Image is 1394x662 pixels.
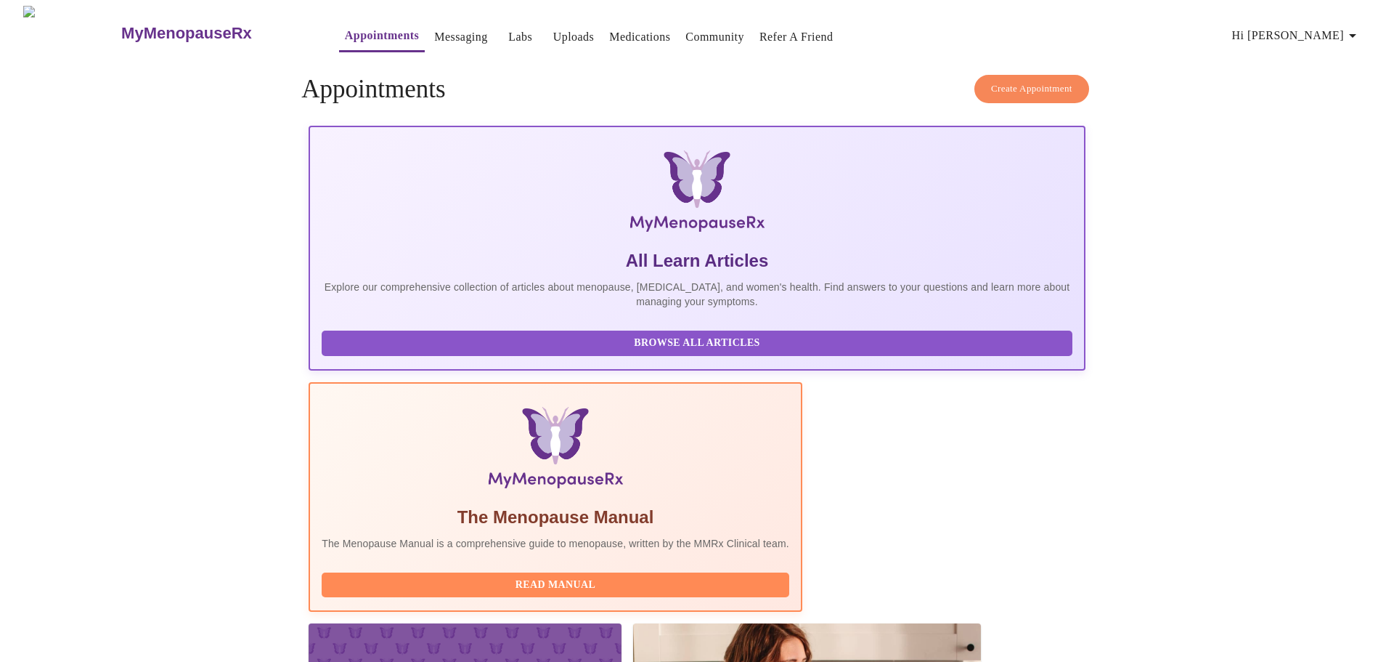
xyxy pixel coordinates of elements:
[1226,21,1367,50] button: Hi [PERSON_NAME]
[1232,25,1361,46] span: Hi [PERSON_NAME]
[974,75,1089,103] button: Create Appointment
[322,573,789,598] button: Read Manual
[23,6,120,60] img: MyMenopauseRx Logo
[497,23,544,52] button: Labs
[680,23,750,52] button: Community
[991,81,1072,97] span: Create Appointment
[322,336,1076,348] a: Browse All Articles
[121,24,252,43] h3: MyMenopauseRx
[339,21,425,52] button: Appointments
[754,23,839,52] button: Refer a Friend
[439,150,955,238] img: MyMenopauseRx Logo
[301,75,1093,104] h4: Appointments
[609,27,670,47] a: Medications
[120,8,310,59] a: MyMenopauseRx
[547,23,600,52] button: Uploads
[396,407,714,494] img: Menopause Manual
[685,27,744,47] a: Community
[322,331,1072,356] button: Browse All Articles
[428,23,493,52] button: Messaging
[336,576,775,594] span: Read Manual
[553,27,595,47] a: Uploads
[322,536,789,551] p: The Menopause Manual is a comprehensive guide to menopause, written by the MMRx Clinical team.
[322,249,1072,273] h5: All Learn Articles
[603,23,676,52] button: Medications
[336,334,1058,352] span: Browse All Articles
[345,25,419,46] a: Appointments
[322,578,793,590] a: Read Manual
[759,27,833,47] a: Refer a Friend
[434,27,487,47] a: Messaging
[322,506,789,529] h5: The Menopause Manual
[322,280,1072,309] p: Explore our comprehensive collection of articles about menopause, [MEDICAL_DATA], and women's hea...
[508,27,532,47] a: Labs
